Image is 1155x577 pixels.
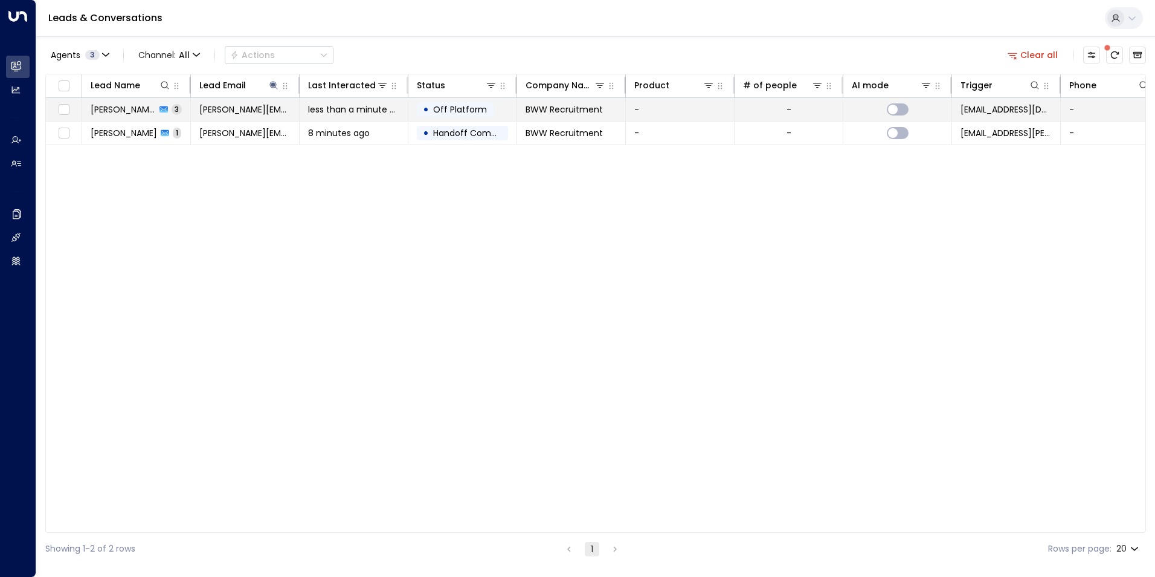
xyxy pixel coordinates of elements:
[179,50,190,60] span: All
[526,127,603,139] span: BWW Recruitment
[852,78,889,93] div: AI mode
[199,78,246,93] div: Lead Email
[56,79,71,94] span: Toggle select all
[1116,540,1141,558] div: 20
[134,47,205,64] span: Channel:
[308,78,376,93] div: Last Interacted
[1069,78,1150,93] div: Phone
[417,78,445,93] div: Status
[1129,47,1146,64] button: Archived Leads
[526,103,603,116] span: BWW Recruitment
[225,46,333,64] div: Button group with a nested menu
[433,127,518,139] span: Handoff Completed
[85,50,100,60] span: 3
[56,102,71,117] span: Toggle select row
[787,127,791,139] div: -
[626,122,735,145] td: -
[308,103,399,116] span: less than a minute ago
[199,103,291,116] span: Fiona@bwwrecruitment.com
[526,78,606,93] div: Company Name
[1048,543,1112,555] label: Rows per page:
[433,103,487,116] span: Off Platform
[172,104,182,114] span: 3
[308,127,370,139] span: 8 minutes ago
[743,78,823,93] div: # of people
[199,127,291,139] span: Fiona@bwwrecruitment.com
[960,78,1041,93] div: Trigger
[91,78,140,93] div: Lead Name
[91,78,171,93] div: Lead Name
[526,78,594,93] div: Company Name
[561,541,623,556] nav: pagination navigation
[585,542,599,556] button: page 1
[45,543,135,555] div: Showing 1-2 of 2 rows
[626,98,735,121] td: -
[134,47,205,64] button: Channel:All
[634,78,669,93] div: Product
[48,11,162,25] a: Leads & Conversations
[173,128,181,138] span: 1
[852,78,932,93] div: AI mode
[423,123,429,143] div: •
[960,103,1052,116] span: no-reply@workspace.co.uk
[1003,47,1063,64] button: Clear all
[960,78,993,93] div: Trigger
[960,127,1052,139] span: jonny.horne@workspace.co.uk
[308,78,388,93] div: Last Interacted
[199,78,280,93] div: Lead Email
[51,51,80,59] span: Agents
[45,47,114,64] button: Agents3
[56,126,71,141] span: Toggle select row
[91,103,156,116] span: Fiona Boxall
[91,127,157,139] span: Fiona Boxall
[225,46,333,64] button: Actions
[230,50,275,60] div: Actions
[1083,47,1100,64] button: Customize
[1069,78,1096,93] div: Phone
[1106,47,1123,64] span: There are new threads available. Refresh the grid to view the latest updates.
[787,103,791,116] div: -
[417,78,497,93] div: Status
[634,78,715,93] div: Product
[743,78,797,93] div: # of people
[423,99,429,120] div: •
